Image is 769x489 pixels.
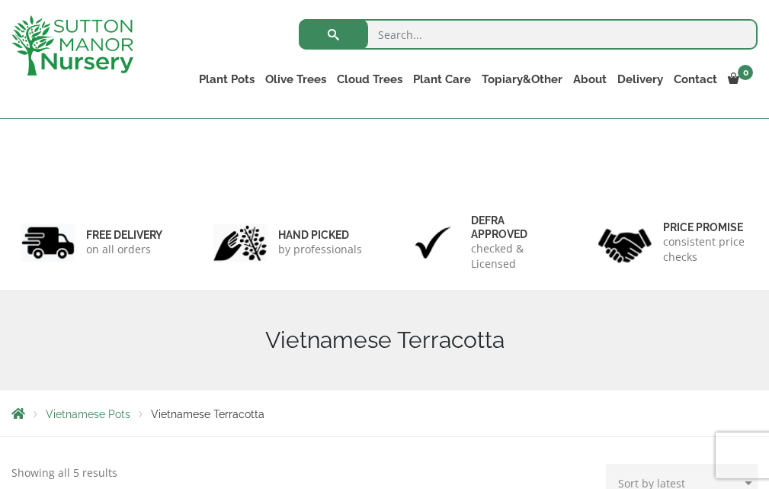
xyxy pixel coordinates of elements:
[723,69,758,90] a: 0
[299,19,758,50] input: Search...
[11,407,758,420] nav: Breadcrumbs
[213,224,267,262] img: 2.jpg
[194,69,260,90] a: Plant Pots
[260,69,332,90] a: Olive Trees
[408,69,476,90] a: Plant Care
[11,464,117,482] p: Showing all 5 results
[21,224,75,262] img: 1.jpg
[46,408,130,420] a: Vietnamese Pots
[668,69,723,90] a: Contact
[332,69,408,90] a: Cloud Trees
[568,69,612,90] a: About
[278,242,362,257] p: by professionals
[406,224,460,262] img: 3.jpg
[738,65,753,80] span: 0
[612,69,668,90] a: Delivery
[86,242,162,257] p: on all orders
[11,327,758,354] h1: Vietnamese Terracotta
[471,241,556,272] p: checked & Licensed
[471,214,556,241] h6: Defra approved
[278,228,362,242] h6: hand picked
[11,15,133,76] img: logo
[86,228,162,242] h6: FREE DELIVERY
[151,408,264,420] span: Vietnamese Terracotta
[476,69,568,90] a: Topiary&Other
[663,234,748,265] p: consistent price checks
[598,219,652,265] img: 4.jpg
[663,220,748,234] h6: Price promise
